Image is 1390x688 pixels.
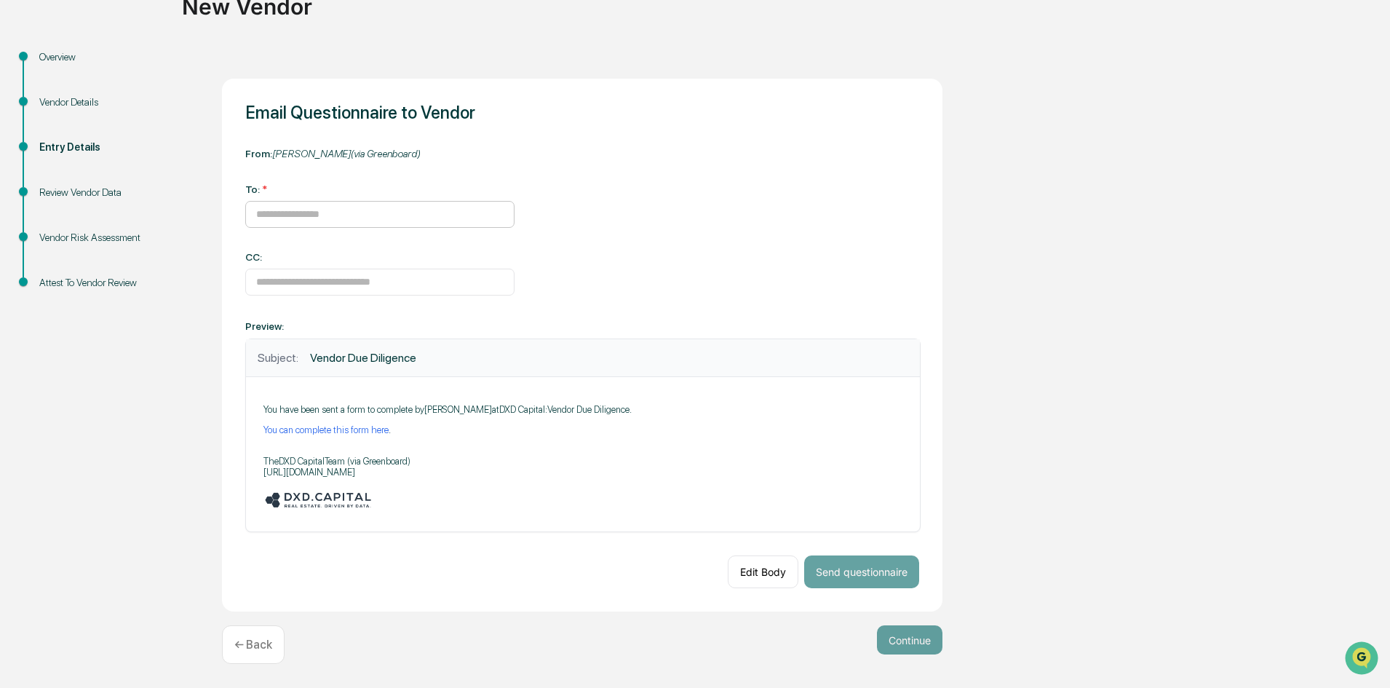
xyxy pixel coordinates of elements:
[15,31,265,54] p: How can we help?
[877,625,942,655] button: Continue
[263,489,373,511] img: Organization Logo
[9,205,98,232] a: 🔎Data Lookup
[15,111,41,138] img: 1746055101610-c473b297-6a78-478c-a979-82029cc54cd1
[263,424,902,435] p: .
[9,178,100,204] a: 🖐️Preclearance
[245,320,284,332] label: Preview:
[272,148,421,159] span: [PERSON_NAME] (via Greenboard)
[100,178,186,204] a: 🗄️Attestations
[804,555,919,588] button: Send questionnaire
[120,183,180,198] span: Attestations
[15,213,26,224] div: 🔎
[39,95,159,110] div: Vendor Details
[234,638,272,652] p: ← Back
[39,275,159,290] div: Attest To Vendor Review
[245,102,919,123] h1: Email Questionnaire to Vendor
[39,50,159,65] div: Overview
[29,211,92,226] span: Data Lookup
[1343,640,1383,679] iframe: Open customer support
[245,251,515,263] div: CC:
[49,126,184,138] div: We're available if you need us!
[103,246,176,258] a: Powered byPylon
[106,185,117,197] div: 🗄️
[263,424,389,435] a: You can complete this form here
[245,148,421,159] label: From:
[263,404,902,415] p: You have been sent a form to complete by [PERSON_NAME] at DXD Capital : Vendor Due Diligence .
[39,185,159,200] div: Review Vendor Data
[247,116,265,133] button: Start new chat
[15,185,26,197] div: 🖐️
[145,247,176,258] span: Pylon
[258,351,304,365] span: Subject:
[245,183,515,195] div: To:
[49,111,239,126] div: Start new chat
[39,230,159,245] div: Vendor Risk Assessment
[29,183,94,198] span: Preclearance
[39,140,159,155] div: Entry Details
[728,555,798,588] button: Edit Body
[310,351,416,365] span: Vendor Due Diligence
[263,445,902,478] p: The DXD Capital Team (via Greenboard) [URL][DOMAIN_NAME]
